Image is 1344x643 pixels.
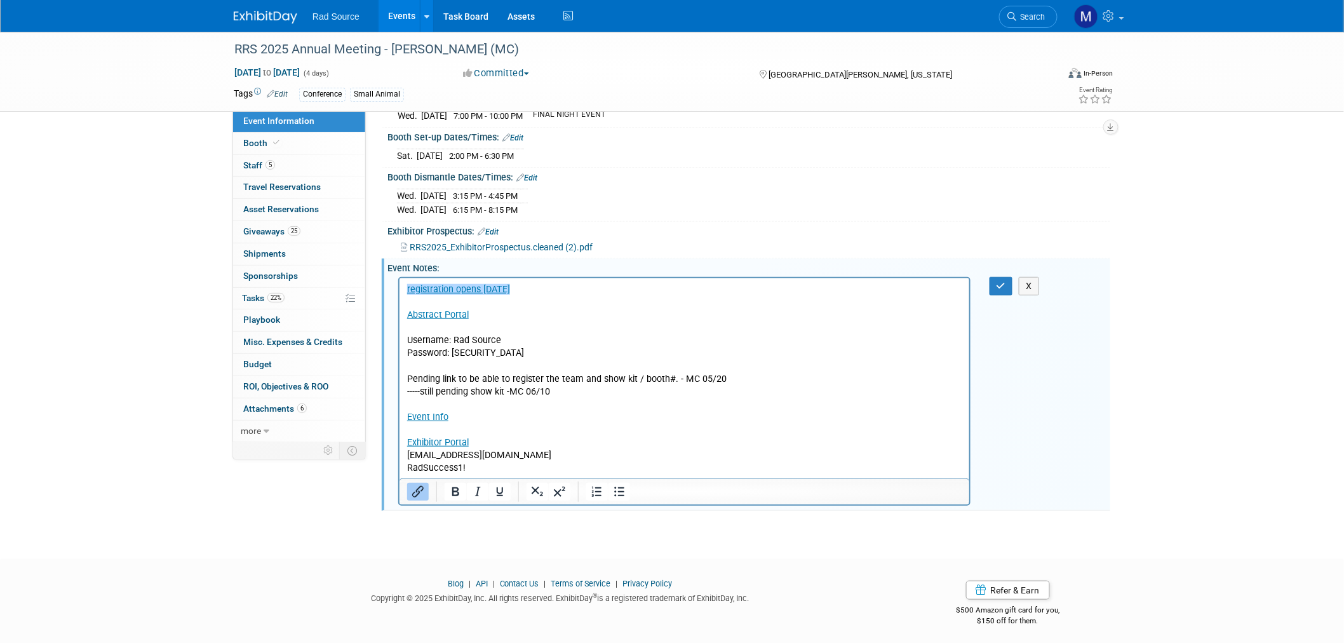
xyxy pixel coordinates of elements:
td: Personalize Event Tab Strip [318,442,340,459]
span: 2:00 PM - 6:30 PM [449,151,514,161]
span: Sponsorships [243,271,298,281]
a: Booth [233,133,365,154]
span: 5 [265,160,275,170]
a: API [476,579,488,588]
span: | [613,579,621,588]
span: Giveaways [243,226,300,236]
div: Event Rating [1079,87,1113,93]
td: [DATE] [420,203,447,217]
td: FINAL NIGHT EVENT [525,109,680,123]
a: Event Information [233,111,365,132]
span: Budget [243,359,272,369]
span: Staff [243,160,275,170]
div: In-Person [1084,69,1113,78]
button: Underline [489,483,511,501]
button: Italic [467,483,488,501]
button: Numbered list [586,483,608,501]
a: Staff5 [233,155,365,177]
a: Budget [233,354,365,376]
span: 22% [267,293,285,302]
img: Melissa Conboy [1074,4,1098,29]
span: Rad Source [312,11,360,22]
span: ROI, Objectives & ROO [243,381,328,391]
td: Tags [234,87,288,102]
span: Tasks [242,293,285,303]
span: | [541,579,549,588]
a: Event Info [8,133,49,144]
a: more [233,421,365,442]
body: Rich Text Area. Press ALT-0 for help. [7,5,563,222]
span: 25 [288,226,300,236]
td: Wed. [397,189,420,203]
button: Committed [459,67,534,80]
span: Playbook [243,315,280,325]
span: (4 days) [302,69,329,78]
sup: ® [593,592,598,599]
div: Booth Dismantle Dates/Times: [387,168,1110,184]
button: Bullet list [608,483,630,501]
div: RRS 2025 Annual Meeting - [PERSON_NAME] (MC) [230,38,1038,61]
span: [GEOGRAPHIC_DATA][PERSON_NAME], [US_STATE] [769,70,952,79]
p: Username: Rad Source Password: [SECURITY_DATA] Pending link to be able to register the team and s... [8,5,563,222]
span: | [490,579,498,588]
span: Event Information [243,116,314,126]
a: Travel Reservations [233,177,365,198]
td: Wed. [397,203,420,217]
a: registration opens [DATE] [8,6,111,17]
a: Refer & Earn [966,581,1050,600]
a: Sponsorships [233,266,365,287]
a: Shipments [233,243,365,265]
a: Tasks22% [233,288,365,309]
div: Event Notes: [387,259,1110,274]
a: ROI, Objectives & ROO [233,376,365,398]
a: Contact Us [500,579,539,588]
span: Asset Reservations [243,204,319,214]
span: 6:15 PM - 8:15 PM [453,205,518,215]
a: Asset Reservations [233,199,365,220]
span: RRS2025_ExhibitorProspectus.cleaned (2).pdf [410,242,593,252]
span: to [261,67,273,78]
img: Format-Inperson.png [1069,68,1082,78]
img: ExhibitDay [234,11,297,24]
button: Bold [445,483,466,501]
a: Misc. Expenses & Credits [233,332,365,353]
div: Event Format [983,66,1113,85]
span: Booth [243,138,282,148]
a: Edit [502,133,523,142]
a: Edit [267,90,288,98]
a: Blog [448,579,464,588]
a: Search [999,6,1058,28]
div: Booth Set-up Dates/Times: [387,128,1110,144]
span: 6 [297,403,307,413]
span: Attachments [243,403,307,414]
span: 3:15 PM - 4:45 PM [453,191,518,201]
button: Insert/edit link [407,483,429,501]
a: Attachments6 [233,398,365,420]
button: Superscript [549,483,570,501]
div: Conference [299,88,346,101]
a: Playbook [233,309,365,331]
span: Search [1016,12,1045,22]
a: Abstract Portal [8,31,69,42]
a: RRS2025_ExhibitorProspectus.cleaned (2).pdf [401,242,593,252]
div: Copyright © 2025 ExhibitDay, Inc. All rights reserved. ExhibitDay is a registered trademark of Ex... [234,590,887,604]
a: Edit [478,227,499,236]
div: $150 off for them. [906,616,1111,626]
div: Exhibitor Prospectus: [387,222,1110,238]
td: Wed. [397,109,421,123]
a: Giveaways25 [233,221,365,243]
a: Privacy Policy [623,579,673,588]
td: Toggle Event Tabs [340,442,366,459]
span: 7:00 PM - 10:00 PM [454,111,523,121]
a: Edit [516,173,537,182]
a: Exhibitor Portal [8,159,69,170]
span: Shipments [243,248,286,259]
span: | [466,579,474,588]
button: X [1019,277,1039,295]
span: Travel Reservations [243,182,321,192]
a: Terms of Service [551,579,611,588]
div: $500 Amazon gift card for you, [906,597,1111,626]
iframe: Rich Text Area [400,278,969,478]
td: [DATE] [421,109,447,123]
div: Small Animal [350,88,404,101]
